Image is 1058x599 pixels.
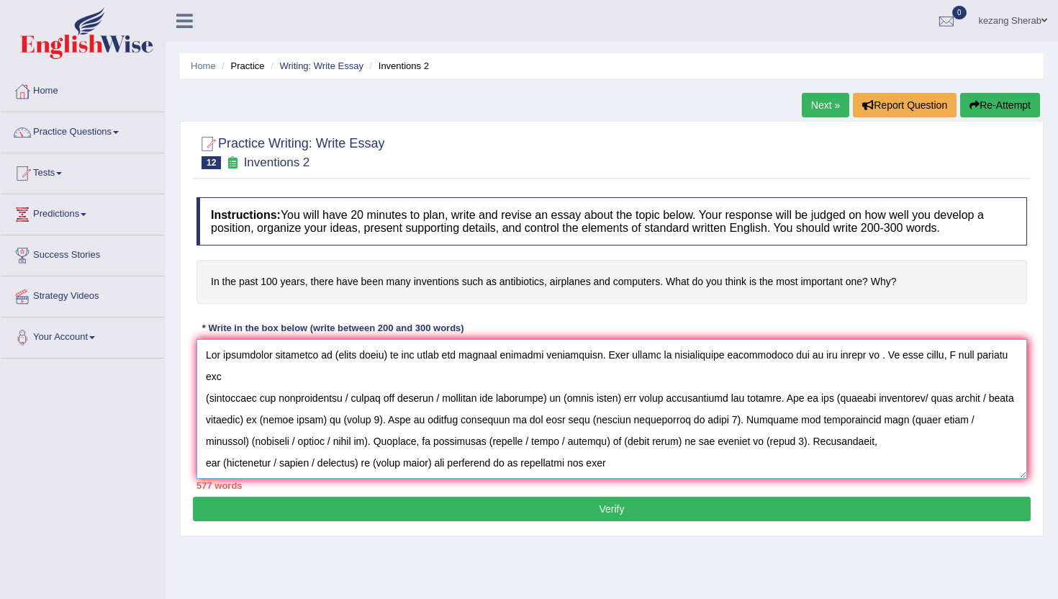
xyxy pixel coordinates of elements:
[196,479,1027,492] div: 577 words
[1,112,165,148] a: Practice Questions
[802,93,849,117] a: Next »
[1,276,165,312] a: Strategy Videos
[196,197,1027,246] h4: You will have 20 minutes to plan, write and revise an essay about the topic below. Your response ...
[952,6,967,19] span: 0
[193,497,1031,521] button: Verify
[1,71,165,107] a: Home
[1,153,165,189] a: Tests
[1,194,165,230] a: Predictions
[196,260,1027,304] h4: In the past 100 years, there have been many inventions such as antibiotics, airplanes and compute...
[853,93,957,117] button: Report Question
[279,60,363,71] a: Writing: Write Essay
[366,59,429,73] li: Inventions 2
[1,317,165,353] a: Your Account
[196,322,469,335] div: * Write in the box below (write between 200 and 300 words)
[211,209,281,221] b: Instructions:
[960,93,1040,117] button: Re-Attempt
[218,59,264,73] li: Practice
[196,133,384,169] h2: Practice Writing: Write Essay
[225,156,240,170] small: Exam occurring question
[191,60,216,71] a: Home
[1,235,165,271] a: Success Stories
[202,156,221,169] span: 12
[244,156,310,169] small: Inventions 2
